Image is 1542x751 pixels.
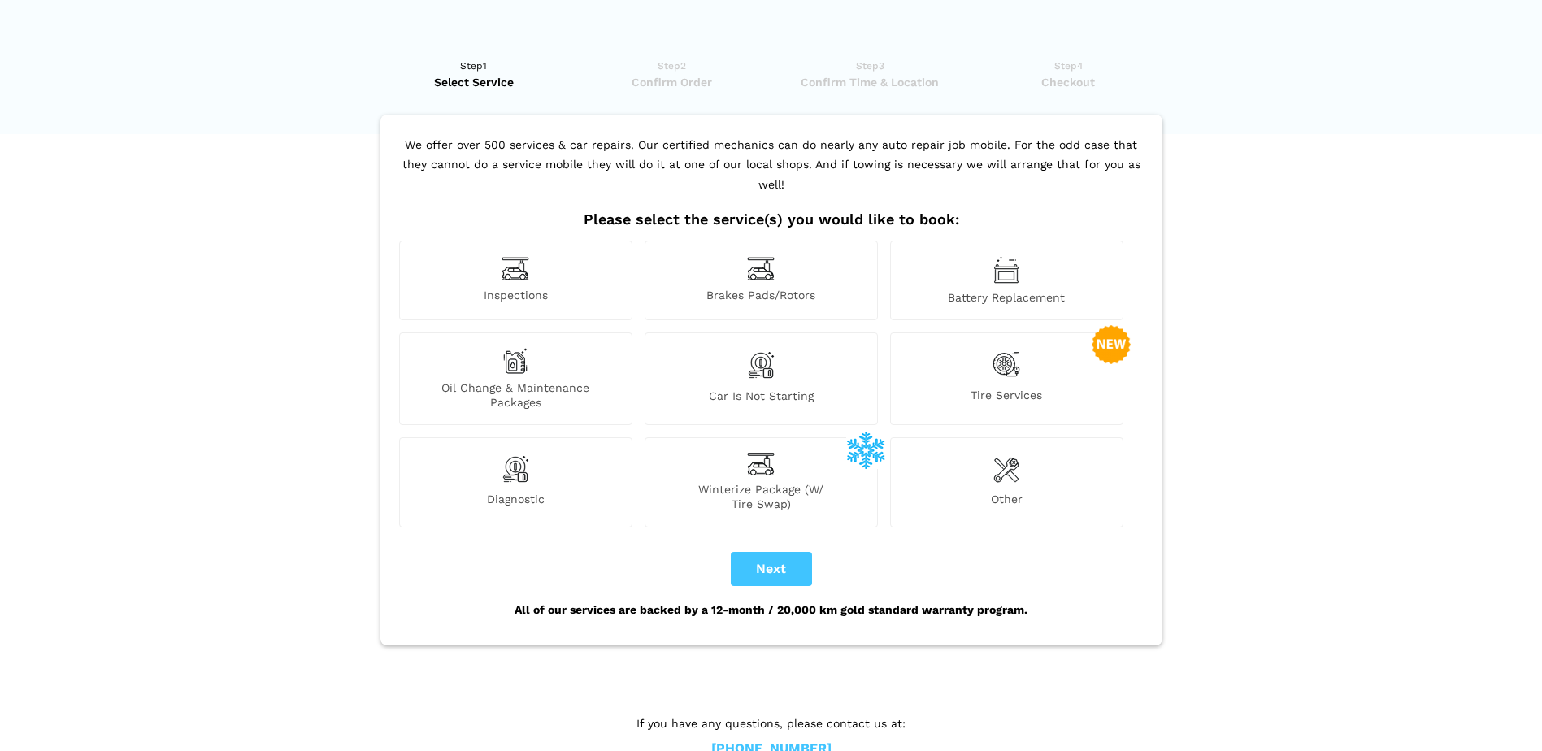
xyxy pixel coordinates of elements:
button: Next [731,552,812,586]
p: If you have any questions, please contact us at: [515,714,1027,732]
span: Checkout [975,74,1162,90]
a: Step4 [975,58,1162,90]
a: Step1 [380,58,568,90]
h2: Please select the service(s) you would like to book: [395,211,1148,228]
span: Tire Services [891,388,1123,410]
span: Winterize Package (W/ Tire Swap) [645,482,877,511]
span: Select Service [380,74,568,90]
div: All of our services are backed by a 12-month / 20,000 km gold standard warranty program. [395,586,1148,633]
span: Oil Change & Maintenance Packages [400,380,632,410]
span: Battery Replacement [891,290,1123,305]
span: Confirm Order [578,74,766,90]
span: Other [891,492,1123,511]
p: We offer over 500 services & car repairs. Our certified mechanics can do nearly any auto repair j... [395,135,1148,211]
span: Confirm Time & Location [776,74,964,90]
a: Step3 [776,58,964,90]
span: Brakes Pads/Rotors [645,288,877,305]
img: winterize-icon_1.png [846,430,885,469]
img: new-badge-2-48.png [1092,325,1131,364]
span: Diagnostic [400,492,632,511]
a: Step2 [578,58,766,90]
span: Inspections [400,288,632,305]
span: Car is not starting [645,389,877,410]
